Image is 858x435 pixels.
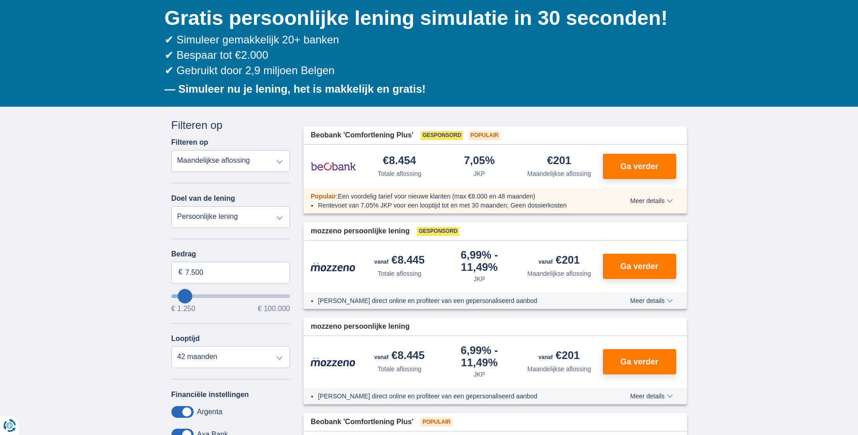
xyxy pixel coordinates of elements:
span: Beobank 'Comfortlening Plus' [311,130,413,141]
input: wantToBorrow [171,294,290,298]
span: € 100.000 [258,305,290,312]
span: mozzeno persoonlijke lening [311,322,410,332]
span: Populair [311,193,336,200]
button: Meer details [623,197,679,204]
button: Ga verder [603,254,676,279]
div: JKP [474,274,485,284]
span: Een voordelig tarief voor nieuwe klanten (max €8.000 en 48 maanden) [338,193,536,200]
b: — Simuleer nu je lening, het is makkelijk en gratis! [165,83,426,95]
span: Beobank 'Comfortlening Plus' [311,417,413,427]
div: ✔ Simuleer gemakkelijk 20+ banken ✔ Bespaar tot €2.000 ✔ Gebruikt door 2,9 miljoen Belgen [165,32,687,79]
span: Meer details [630,198,673,204]
img: product.pl.alt Mozzeno [311,262,356,272]
li: [PERSON_NAME] direct online en profiteer van een gepersonaliseerd aanbod [318,392,597,401]
label: Filteren op [171,138,209,147]
div: Totale aflossing [378,269,422,278]
img: product.pl.alt Mozzeno [311,357,356,367]
span: Meer details [630,298,673,304]
span: Ga verder [620,358,658,366]
span: € 1.250 [171,305,195,312]
div: €201 [539,350,580,363]
div: €8.454 [383,155,416,167]
div: Totale aflossing [378,169,422,178]
label: Financiële instellingen [171,391,249,399]
div: Maandelijkse aflossing [527,269,591,278]
div: 6,99% [443,250,516,273]
div: JKP [474,370,485,379]
div: €201 [539,255,580,267]
button: Ga verder [603,154,676,179]
div: : [303,192,604,201]
label: Bedrag [171,250,290,258]
div: JKP [474,169,485,178]
span: Ga verder [620,262,658,270]
div: Totale aflossing [378,364,422,374]
div: Maandelijkse aflossing [527,364,591,374]
li: Rentevoet van 7,05% JKP voor een looptijd tot en met 30 maanden; Geen dossierkosten [318,201,597,210]
div: Filteren op [171,118,290,133]
span: Gesponsord [421,131,463,140]
span: Populair [469,131,500,140]
div: 6,99% [443,345,516,368]
label: Argenta [197,408,223,416]
span: Gesponsord [417,227,460,236]
span: Ga verder [620,162,658,170]
h1: Gratis persoonlijke lening simulatie in 30 seconden! [165,4,687,32]
li: [PERSON_NAME] direct online en profiteer van een gepersonaliseerd aanbod [318,296,597,305]
button: Meer details [623,297,679,304]
div: €8.445 [374,350,425,363]
div: €8.445 [374,255,425,267]
span: € [179,267,183,278]
span: Meer details [630,393,673,399]
img: product.pl.alt Beobank [311,155,356,178]
label: Doel van de lening [171,194,235,203]
div: Maandelijkse aflossing [527,169,591,178]
span: Populair [421,417,452,426]
span: mozzeno persoonlijke lening [311,226,410,236]
button: Ga verder [603,349,676,374]
label: Looptijd [171,335,200,343]
button: Meer details [623,392,679,400]
div: 7,05% [464,155,495,167]
div: €201 [547,155,571,167]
